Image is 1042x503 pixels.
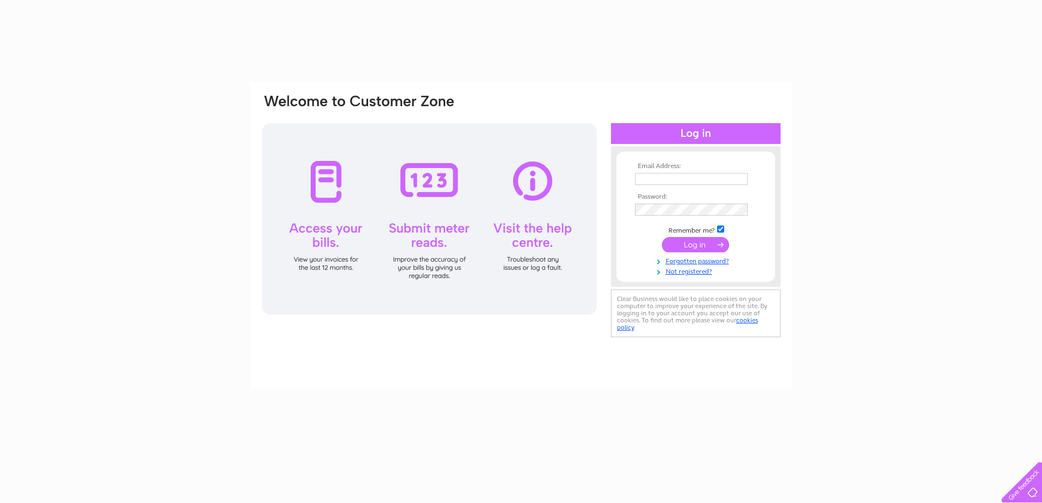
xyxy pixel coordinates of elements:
[635,255,759,265] a: Forgotten password?
[617,316,758,331] a: cookies policy
[635,265,759,276] a: Not registered?
[632,193,759,201] th: Password:
[662,237,729,252] input: Submit
[632,224,759,235] td: Remember me?
[611,290,781,337] div: Clear Business would like to place cookies on your computer to improve your experience of the sit...
[632,163,759,170] th: Email Address:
